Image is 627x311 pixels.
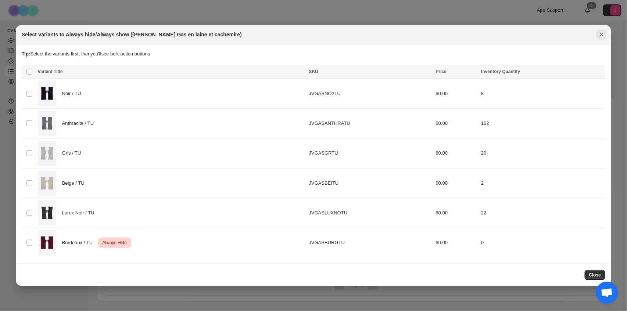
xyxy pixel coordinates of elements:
[307,198,434,228] td: JVGASLUXNOTU
[434,79,479,108] td: 60.00
[479,108,605,138] td: 162
[307,228,434,258] td: JVGASBURGTU
[307,79,434,108] td: JVGASNO2TU
[434,168,479,198] td: 60.00
[434,108,479,138] td: 60.00
[585,270,606,280] button: Close
[62,149,85,157] span: Gris / TU
[596,29,607,40] button: Close
[38,230,56,255] img: 00-_-Mitaines_Gas_Laine_Cachemire_Bordeaux_Jeanne_Vouland.jpg
[38,69,63,74] span: Variant Title
[22,31,242,38] h2: Select Variants to Always hide/Always show ([PERSON_NAME] Gas en laine et cachemire)
[38,111,56,136] img: 2-_-Mitaine_Gas_Laine_Cachemire_anthracite_Jeanne_Vouland_2.jpg
[22,51,31,57] strong: Tip:
[38,171,56,196] img: 00-_-Mitaines_Gas_Laine_Cachemire_Beige_Jeanne_Vouland.jpg
[309,69,318,74] span: SKU
[62,209,98,217] span: Lurex Noir / TU
[307,168,434,198] td: JVGASBEITU
[62,239,97,246] span: Bordeaux / TU
[38,141,56,166] img: 3_-_Mitaine_Gas_Laine_Cachemire_Gris_-_Jeanne_Vouland.jpg
[479,228,605,258] td: 0
[436,69,447,74] span: Price
[479,168,605,198] td: 2
[307,108,434,138] td: JVGASANTHRATU
[22,50,606,58] p: Select the variants first, then you'll see bulk action buttons
[434,138,479,168] td: 60.00
[589,272,601,278] span: Close
[434,198,479,228] td: 60.00
[479,198,605,228] td: 22
[481,69,520,74] span: Inventory Quantity
[62,90,85,97] span: Noir / TU
[101,238,128,247] span: Always Hide
[307,138,434,168] td: JVGASGRTU
[62,120,98,127] span: Anthracite / TU
[479,138,605,168] td: 20
[479,79,605,108] td: 8
[38,81,56,106] img: 1-_-Mitaines_Gas_Laine_Cachemire_Noir_2_Jeanne_Vouland.jpg
[62,180,89,187] span: Beige / TU
[38,200,56,225] img: 3-_-Mitaine_Gas_Laine_Cachemire_noir_dore_Jeanne_Vouland.jpg
[596,282,618,304] a: Ouvrir le chat
[434,228,479,258] td: 60.00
